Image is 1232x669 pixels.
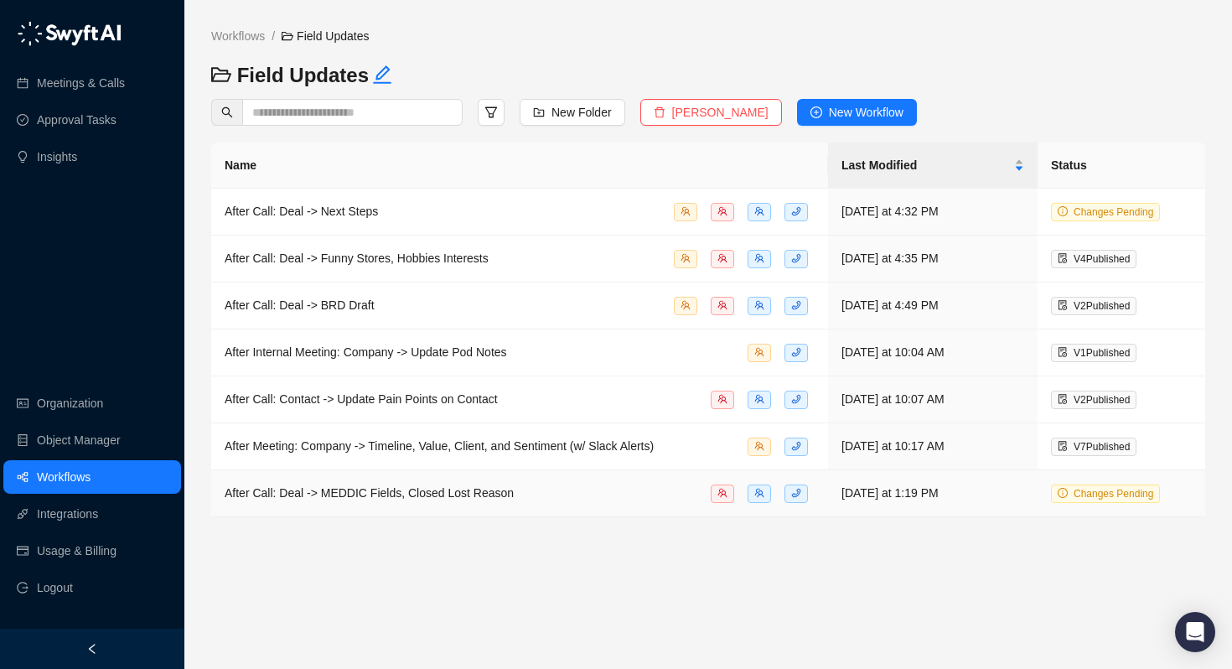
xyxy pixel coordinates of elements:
span: file-done [1058,253,1068,263]
td: [DATE] at 10:17 AM [828,423,1038,470]
span: team [754,394,764,404]
span: Logout [37,571,73,604]
td: [DATE] at 4:32 PM [828,189,1038,236]
td: [DATE] at 10:07 AM [828,376,1038,423]
span: file-done [1058,394,1068,404]
span: edit [372,65,392,85]
span: After Call: Deal -> BRD Draft [225,298,375,312]
span: search [221,106,233,118]
span: Last Modified [841,156,1011,174]
span: phone [791,347,801,357]
span: left [86,643,98,655]
span: team [717,206,727,216]
td: [DATE] at 1:19 PM [828,470,1038,517]
a: Object Manager [37,423,121,457]
span: V 7 Published [1074,441,1130,453]
span: After Meeting: Company -> Timeline, Value, Client, and Sentiment (w/ Slack Alerts) [225,439,654,453]
span: folder-open [282,30,293,42]
button: Edit [372,62,392,89]
span: phone [791,300,801,310]
td: [DATE] at 4:35 PM [828,236,1038,283]
span: delete [654,106,665,118]
span: After Call: Deal -> Next Steps [225,205,378,218]
span: info-circle [1058,206,1068,216]
img: logo-05li4sbe.png [17,21,122,46]
span: plus-circle [810,106,822,118]
td: [DATE] at 10:04 AM [828,329,1038,376]
th: Name [211,143,828,189]
span: After Call: Deal -> Funny Stores, Hobbies Interests [225,252,489,265]
span: folder-add [533,106,545,118]
td: [DATE] at 4:49 PM [828,283,1038,329]
span: team [681,253,691,263]
span: info-circle [1058,488,1068,498]
span: file-done [1058,347,1068,357]
span: phone [791,441,801,451]
a: Usage & Billing [37,534,116,568]
span: team [754,347,764,357]
span: V 1 Published [1074,347,1130,359]
button: New Folder [520,99,625,126]
span: phone [791,488,801,498]
span: file-done [1058,441,1068,451]
a: Meetings & Calls [37,66,125,100]
span: Changes Pending [1074,488,1153,500]
a: Insights [37,140,77,174]
span: phone [791,206,801,216]
span: After Call: Contact -> Update Pain Points on Contact [225,392,498,406]
li: / [272,27,275,45]
span: team [754,206,764,216]
h3: Field Updates [211,62,566,89]
a: Approval Tasks [37,103,116,137]
span: team [717,300,727,310]
span: New Folder [551,103,612,122]
span: team [681,206,691,216]
span: phone [791,253,801,263]
button: [PERSON_NAME] [640,99,782,126]
span: filter [484,106,498,119]
a: Workflows [208,27,268,45]
span: After Internal Meeting: Company -> Update Pod Notes [225,345,507,359]
span: phone [791,394,801,404]
span: V 4 Published [1074,253,1130,265]
button: New Workflow [797,99,917,126]
span: logout [17,582,28,594]
span: V 2 Published [1074,300,1130,312]
span: folder-open [211,65,231,85]
span: team [754,441,764,451]
span: V 2 Published [1074,394,1130,406]
span: [PERSON_NAME] [672,103,769,122]
a: Integrations [37,497,98,531]
span: Changes Pending [1074,206,1153,218]
th: Status [1038,143,1205,189]
span: New Workflow [829,103,903,122]
span: file-done [1058,300,1068,310]
span: team [717,488,727,498]
span: team [754,488,764,498]
div: Open Intercom Messenger [1175,612,1215,652]
span: team [681,300,691,310]
span: team [717,394,727,404]
span: Field Updates [282,29,369,43]
span: After Call: Deal -> MEDDIC Fields, Closed Lost Reason [225,486,514,500]
span: team [717,253,727,263]
span: team [754,253,764,263]
a: Workflows [37,460,91,494]
span: team [754,300,764,310]
a: Organization [37,386,103,420]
